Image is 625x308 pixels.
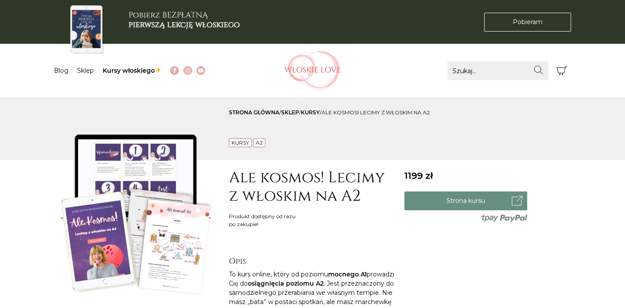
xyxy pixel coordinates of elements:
[232,139,249,146] a: Kursy
[404,170,433,181] span: 1199
[281,109,299,116] a: sklep
[553,61,571,80] button: Koszyk
[248,280,324,287] strong: osiągnięcia poziomu A2
[129,11,240,29] h3: Pobierz BEZPŁATNĄ
[447,61,548,80] input: Szukaj...
[328,270,367,278] strong: mocnego A1
[155,67,161,73] img: ✨
[103,67,162,74] a: Kursy włoskiego
[321,109,430,116] span: Ale kosmos! Lecimy z włoskim na A2
[513,18,543,27] span: Pobieram
[284,51,341,90] img: Włoskielove
[484,13,571,32] a: Pobieram
[404,191,527,210] a: Strona kursu
[229,257,396,266] h2: Opis
[229,109,279,116] a: Strona główna
[129,19,240,30] b: pierwszą lekcję włoskiego
[301,109,320,116] a: Kursy
[229,109,430,116] span: / / /
[77,67,94,74] a: Sklep
[54,67,68,74] a: Blog
[229,212,296,228] div: Produkt dostępny od razu po zakupie!
[229,169,396,205] h1: Ale kosmos! Lecimy z włoskim na A2
[256,139,263,146] a: A2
